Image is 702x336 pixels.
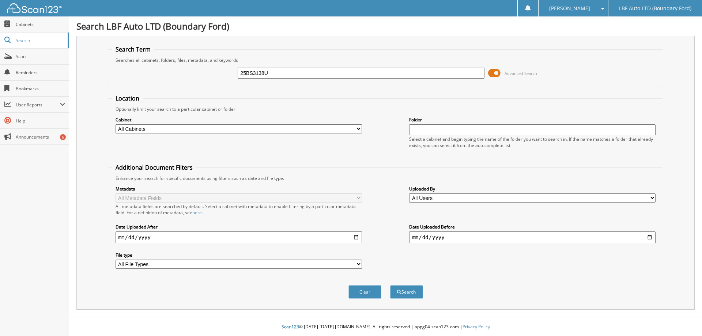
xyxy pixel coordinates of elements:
span: [PERSON_NAME] [549,6,590,11]
label: File type [116,252,362,258]
span: Announcements [16,134,65,140]
span: Cabinets [16,21,65,27]
h1: Search LBF Auto LTD (Boundary Ford) [76,20,695,32]
div: © [DATE]-[DATE] [DOMAIN_NAME]. All rights reserved | appg04-scan123-com | [69,318,702,336]
legend: Search Term [112,45,154,53]
input: end [409,231,656,243]
span: Scan [16,53,65,60]
a: here [192,209,202,216]
label: Cabinet [116,117,362,123]
iframe: Chat Widget [665,301,702,336]
div: 6 [60,134,66,140]
label: Date Uploaded Before [409,224,656,230]
div: All metadata fields are searched by default. Select a cabinet with metadata to enable filtering b... [116,203,362,216]
div: Enhance your search for specific documents using filters such as date and file type. [112,175,660,181]
button: Search [390,285,423,299]
label: Uploaded By [409,186,656,192]
div: Select a cabinet and begin typing the name of the folder you want to search in. If the name match... [409,136,656,148]
span: Reminders [16,69,65,76]
div: Optionally limit your search to a particular cabinet or folder [112,106,660,112]
a: Privacy Policy [463,324,490,330]
legend: Additional Document Filters [112,163,196,171]
button: Clear [348,285,381,299]
span: Help [16,118,65,124]
div: Searches all cabinets, folders, files, metadata, and keywords [112,57,660,63]
img: scan123-logo-white.svg [7,3,62,13]
span: LBF Auto LTD (Boundary Ford) [619,6,691,11]
span: Bookmarks [16,86,65,92]
label: Date Uploaded After [116,224,362,230]
input: start [116,231,362,243]
label: Folder [409,117,656,123]
span: User Reports [16,102,60,108]
label: Metadata [116,186,362,192]
legend: Location [112,94,143,102]
span: Advanced Search [505,71,537,76]
span: Scan123 [282,324,299,330]
span: Search [16,37,64,44]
